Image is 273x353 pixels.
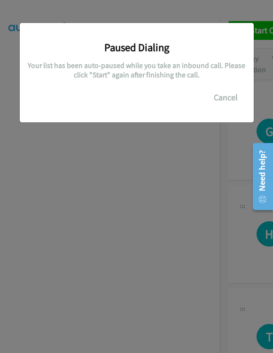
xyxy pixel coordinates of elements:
h5: Your list has been auto-paused while you take an inbound call. Please click "Start" again after f... [27,61,247,79]
iframe: Resource Center [246,139,273,214]
h3: Paused Dialing [27,41,247,54]
button: Cancel [205,88,247,107]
